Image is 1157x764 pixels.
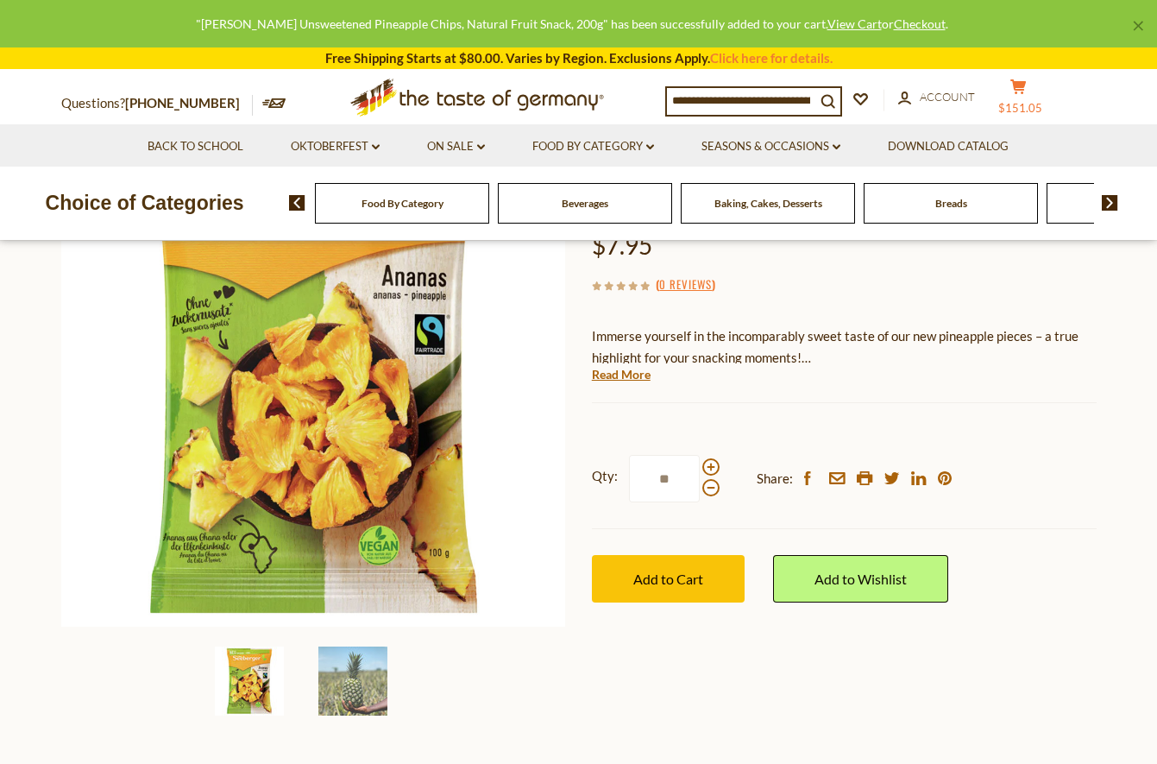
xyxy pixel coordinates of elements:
img: next arrow [1102,195,1118,211]
a: Baking, Cakes, Desserts [714,197,822,210]
button: $151.05 [993,79,1045,122]
span: Share: [757,468,793,489]
p: Immerse yourself in the incomparably sweet taste of our new pineapple pieces – a true highlight f... [592,325,1097,369]
a: Food By Category [532,137,654,156]
a: Download Catalog [888,137,1009,156]
a: Read More [592,366,651,383]
a: Beverages [562,197,608,210]
span: $7.95 [592,230,652,260]
a: × [1133,21,1143,31]
input: Qty: [629,455,700,502]
img: Seeberger Unsweetened Pineapple Chips, Natural Fruit Snack, 200g [215,647,284,716]
img: Seeberger Unsweetened Pineapple Chips, Natural Fruit Snack, 200g [318,647,387,716]
img: Seeberger Unsweetened Pineapple Chips, Natural Fruit Snack, 200g [61,122,566,627]
button: Add to Cart [592,555,745,603]
strong: Qty: [592,465,618,487]
a: 0 Reviews [659,275,712,294]
a: Breads [935,197,967,210]
a: Checkout [894,16,946,31]
span: ( ) [656,275,715,293]
div: "[PERSON_NAME] Unsweetened Pineapple Chips, Natural Fruit Snack, 200g" has been successfully adde... [14,14,1129,34]
a: Oktoberfest [291,137,380,156]
a: On Sale [427,137,485,156]
span: $151.05 [998,101,1042,115]
a: Account [898,88,975,107]
a: [PHONE_NUMBER] [125,95,240,110]
a: Seasons & Occasions [701,137,840,156]
span: Add to Cart [633,571,703,587]
a: Click here for details. [710,50,833,66]
a: Add to Wishlist [773,555,948,603]
span: Account [920,90,975,104]
a: Food By Category [362,197,443,210]
a: Back to School [148,137,243,156]
img: previous arrow [289,195,305,211]
p: Questions? [61,92,253,115]
a: View Cart [827,16,882,31]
